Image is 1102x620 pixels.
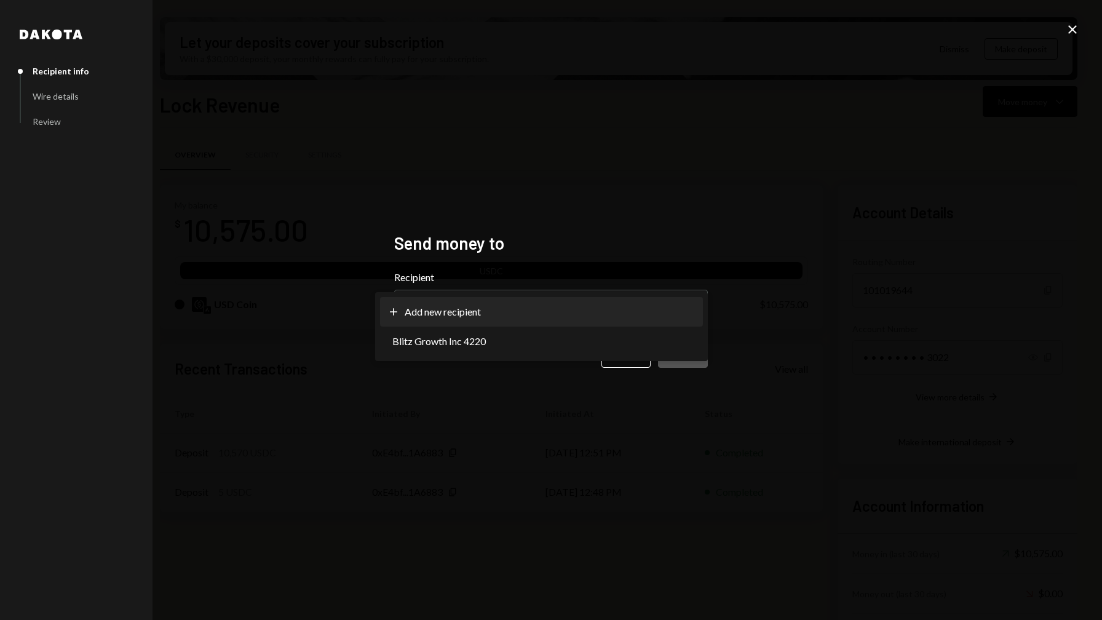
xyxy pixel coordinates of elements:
[392,334,486,349] span: Blitz Growth Inc 4220
[405,304,481,319] span: Add new recipient
[33,66,89,76] div: Recipient info
[394,290,708,324] button: Recipient
[33,116,61,127] div: Review
[33,91,79,101] div: Wire details
[394,270,708,285] label: Recipient
[394,231,708,255] h2: Send money to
